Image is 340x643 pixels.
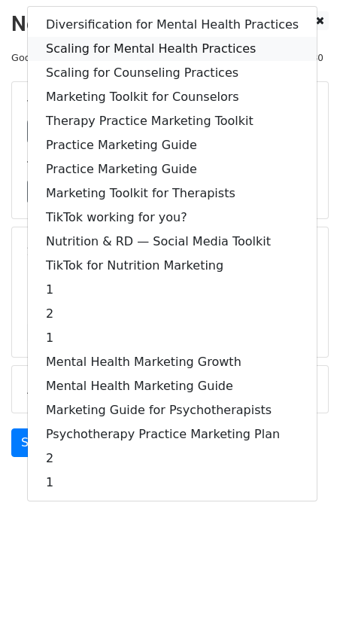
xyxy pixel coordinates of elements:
[28,13,317,37] a: Diversification for Mental Health Practices
[28,157,317,181] a: Practice Marketing Guide
[28,61,317,85] a: Scaling for Counseling Practices
[28,37,317,61] a: Scaling for Mental Health Practices
[28,254,317,278] a: TikTok for Nutrition Marketing
[11,11,329,37] h2: New Campaign
[28,206,317,230] a: TikTok working for you?
[28,350,317,374] a: Mental Health Marketing Growth
[28,85,317,109] a: Marketing Toolkit for Counselors
[28,326,317,350] a: 1
[28,471,317,495] a: 1
[11,428,61,457] a: Send
[28,374,317,398] a: Mental Health Marketing Guide
[28,446,317,471] a: 2
[28,278,317,302] a: 1
[28,398,317,422] a: Marketing Guide for Psychotherapists
[11,52,203,63] small: Google Sheet:
[28,422,317,446] a: Psychotherapy Practice Marketing Plan
[28,302,317,326] a: 2
[28,181,317,206] a: Marketing Toolkit for Therapists
[28,133,317,157] a: Practice Marketing Guide
[265,571,340,643] iframe: Chat Widget
[28,109,317,133] a: Therapy Practice Marketing Toolkit
[28,230,317,254] a: Nutrition & RD — Social Media Toolkit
